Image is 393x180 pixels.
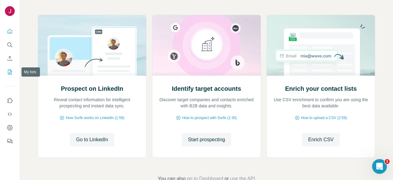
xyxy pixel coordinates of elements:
button: Quick start [5,26,15,37]
img: Enrich your contact lists [267,15,375,76]
span: How to upload a CSV (2:59) [301,115,347,121]
h2: Enrich your contact lists [285,84,356,93]
button: Use Surfe on LinkedIn [5,95,15,106]
h2: Prospect on LinkedIn [61,84,123,93]
button: Enrich CSV [5,53,15,64]
h2: Identify target accounts [172,84,241,93]
button: Dashboard [5,122,15,133]
button: Enrich CSV [302,133,340,146]
button: Use Surfe API [5,109,15,120]
img: Prospect on LinkedIn [38,15,147,76]
button: Start prospecting [182,133,231,146]
img: Identify target accounts [152,15,261,76]
img: Avatar [5,6,15,16]
p: Discover target companies and contacts enriched with B2B data and insights. [158,97,255,109]
span: How to prospect with Surfe (1:30) [182,115,237,121]
iframe: Intercom live chat [372,159,387,174]
button: Feedback [5,136,15,147]
button: Search [5,39,15,50]
span: Enrich CSV [308,136,334,143]
span: Start prospecting [188,136,225,143]
span: Go to LinkedIn [76,136,108,143]
button: My lists [5,66,15,78]
button: Go to LinkedIn [70,133,114,146]
span: How Surfe works on LinkedIn (1:58) [66,115,124,121]
p: Reveal contact information for intelligent prospecting and instant data sync. [44,97,140,109]
p: Use CSV enrichment to confirm you are using the best data available. [273,97,369,109]
span: 1 [385,159,390,164]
